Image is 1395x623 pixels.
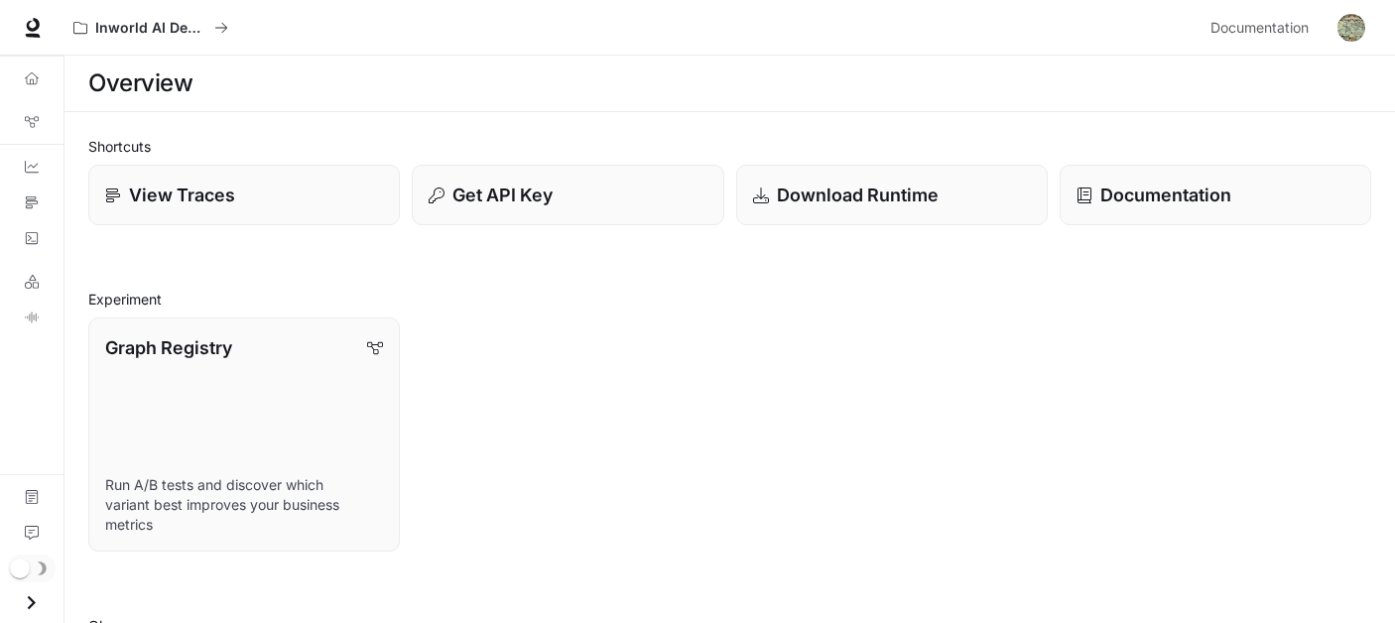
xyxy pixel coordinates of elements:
a: TTS Playground [8,302,56,333]
p: Run A/B tests and discover which variant best improves your business metrics [105,475,383,535]
a: Dashboards [8,151,56,183]
h1: Overview [88,63,192,103]
p: Get API Key [452,182,553,208]
p: Documentation [1100,182,1231,208]
a: Overview [8,62,56,94]
a: Graph RegistryRun A/B tests and discover which variant best improves your business metrics [88,317,400,552]
p: Graph Registry [105,334,232,361]
button: User avatar [1332,8,1371,48]
span: Dark mode toggle [10,557,30,578]
a: Traces [8,187,56,218]
a: Feedback [8,517,56,549]
h2: Shortcuts [88,136,1371,157]
p: Download Runtime [777,182,939,208]
button: All workspaces [64,8,237,48]
button: Get API Key [412,165,723,225]
p: Inworld AI Demos [95,20,206,37]
a: Documentation [1060,165,1371,225]
a: Documentation [1203,8,1324,48]
a: Graph Registry [8,106,56,138]
img: User avatar [1337,14,1365,42]
a: Documentation [8,481,56,513]
h2: Experiment [88,289,1371,310]
span: Documentation [1210,16,1309,41]
button: Open drawer [9,582,54,623]
a: Logs [8,222,56,254]
a: Download Runtime [736,165,1048,225]
p: View Traces [129,182,235,208]
a: View Traces [88,165,400,225]
a: LLM Playground [8,266,56,298]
